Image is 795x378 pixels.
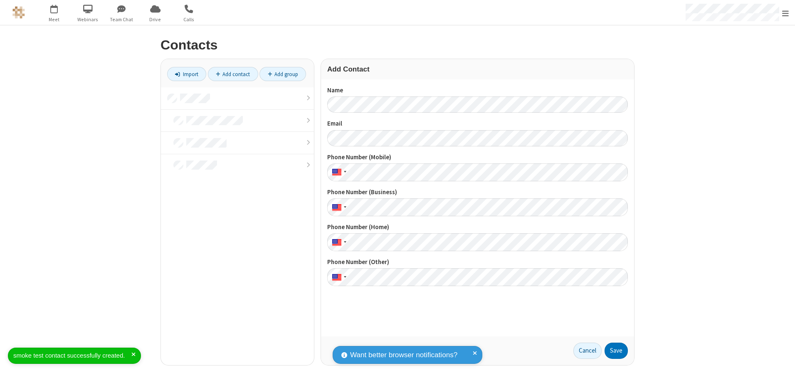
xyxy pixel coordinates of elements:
a: Add contact [208,67,258,81]
span: Webinars [72,16,104,23]
span: Calls [173,16,205,23]
label: Email [327,119,628,128]
label: Phone Number (Business) [327,188,628,197]
span: Team Chat [106,16,137,23]
label: Phone Number (Home) [327,222,628,232]
img: QA Selenium DO NOT DELETE OR CHANGE [12,6,25,19]
div: United States: + 1 [327,198,349,216]
a: Import [167,67,206,81]
h2: Contacts [160,38,635,52]
div: United States: + 1 [327,163,349,181]
label: Phone Number (Mobile) [327,153,628,162]
div: smoke test contact successfully created. [13,351,131,361]
span: Drive [140,16,171,23]
div: United States: + 1 [327,233,349,251]
span: Meet [39,16,70,23]
a: Add group [259,67,306,81]
label: Phone Number (Other) [327,257,628,267]
a: Cancel [573,343,602,359]
span: Want better browser notifications? [350,350,457,361]
button: Save [605,343,628,359]
h3: Add Contact [327,65,628,73]
div: United States: + 1 [327,268,349,286]
label: Name [327,86,628,95]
